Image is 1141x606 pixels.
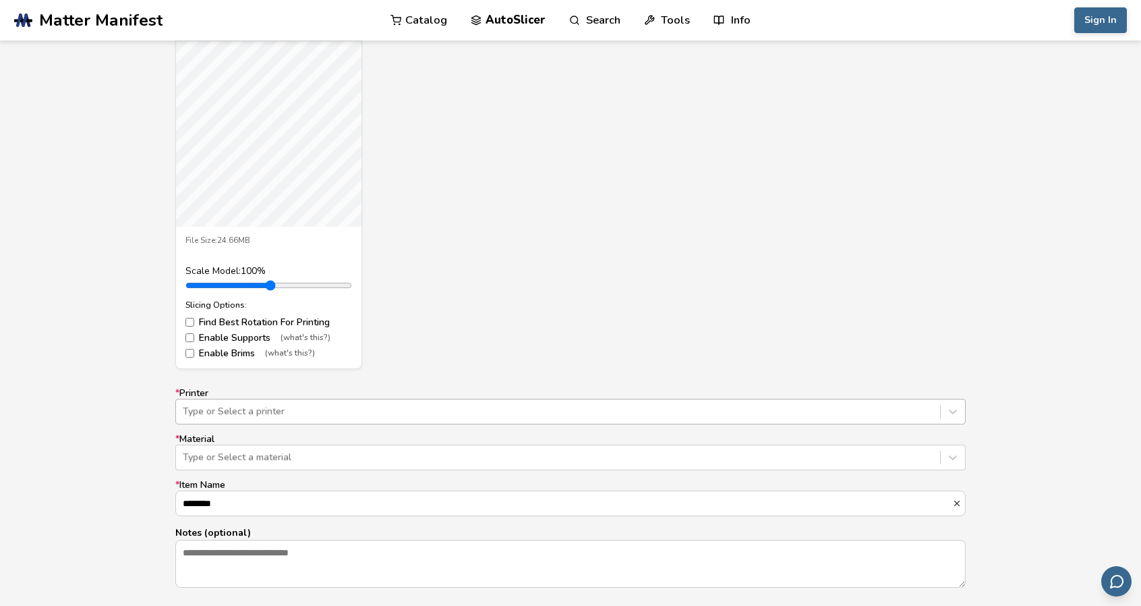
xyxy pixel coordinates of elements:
[265,349,315,358] span: (what's this?)
[175,388,966,424] label: Printer
[39,11,163,30] span: Matter Manifest
[185,349,194,358] input: Enable Brims(what's this?)
[183,406,185,417] input: *PrinterType or Select a printer
[175,480,966,516] label: Item Name
[185,333,194,342] input: Enable Supports(what's this?)
[176,541,965,586] textarea: Notes (optional)
[185,266,352,277] div: Scale Model: 100 %
[176,491,952,516] input: *Item Name
[175,434,966,470] label: Material
[185,318,194,327] input: Find Best Rotation For Printing
[183,452,185,463] input: *MaterialType or Select a material
[185,348,352,359] label: Enable Brims
[281,333,330,343] span: (what's this?)
[185,300,352,310] div: Slicing Options:
[952,499,965,508] button: *Item Name
[1101,566,1132,597] button: Send feedback via email
[185,317,352,328] label: Find Best Rotation For Printing
[175,526,966,540] p: Notes (optional)
[185,236,352,246] div: File Size: 24.66MB
[185,333,352,343] label: Enable Supports
[1074,7,1127,33] button: Sign In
